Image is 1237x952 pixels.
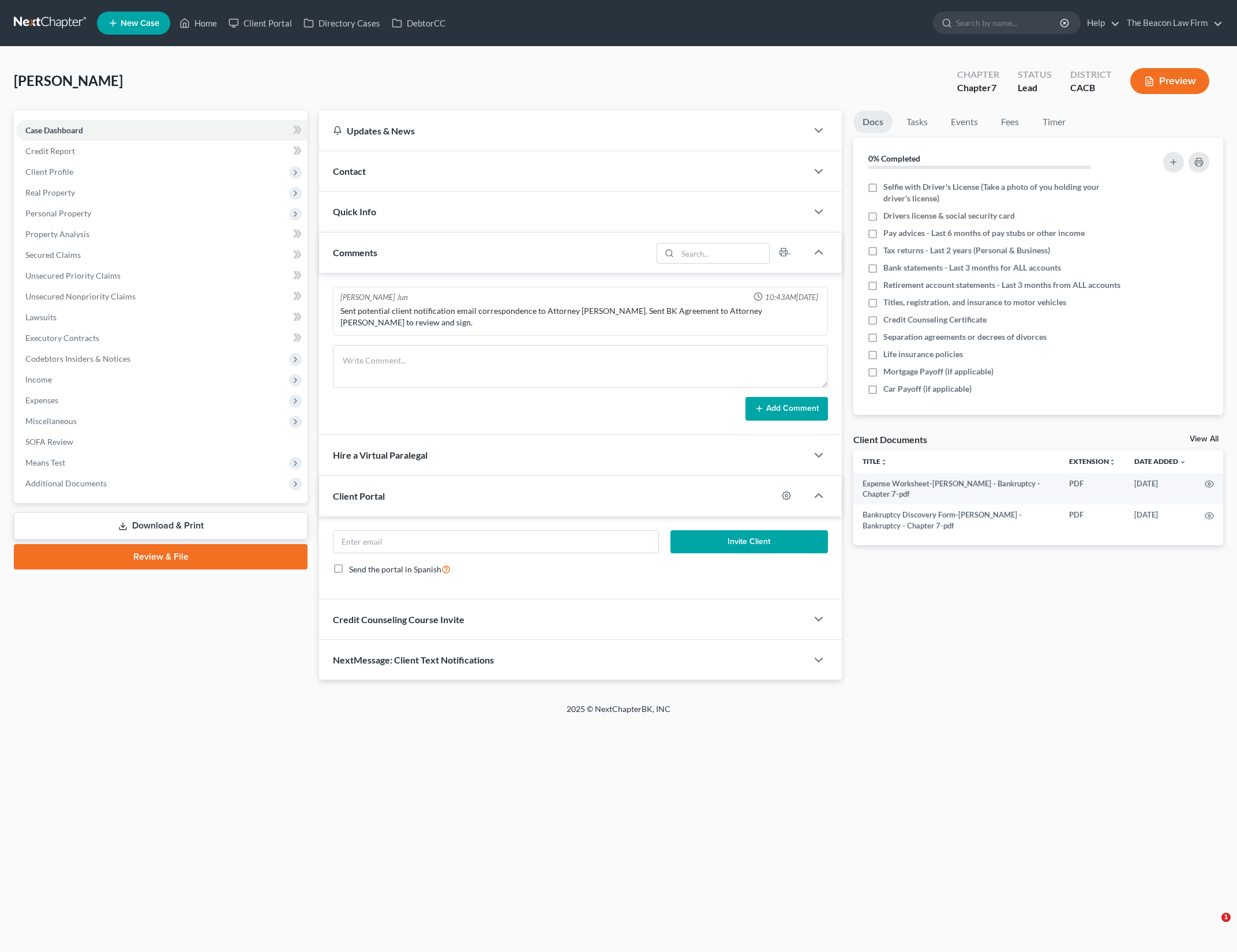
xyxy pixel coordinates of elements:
[677,243,769,263] input: Search...
[349,564,441,574] span: Send the portal in Spanish
[333,654,494,665] span: NextMessage: Client Text Notifications
[340,292,408,303] div: [PERSON_NAME] Jun
[883,314,987,325] span: Credit Counseling Certificate
[25,125,83,135] span: Case Dashboard
[333,531,658,553] input: Enter email
[340,305,820,328] div: Sent potential client notification email correspondence to Attorney [PERSON_NAME]. Sent BK Agreem...
[174,13,223,33] a: Home
[883,383,972,395] span: Car Payoff (if applicable)
[992,111,1029,133] a: Fees
[1125,473,1195,505] td: [DATE]
[25,146,75,156] span: Credit Report
[853,433,927,445] div: Client Documents
[25,437,73,447] span: SOFA Review
[25,354,130,363] span: Codebtors Insiders & Notices
[1060,504,1125,536] td: PDF
[25,478,107,488] span: Additional Documents
[25,333,99,343] span: Executory Contracts
[25,167,73,177] span: Client Profile
[991,82,996,93] span: 7
[16,286,308,307] a: Unsecured Nonpriority Claims
[16,224,308,245] a: Property Analysis
[25,312,57,322] span: Lawsuits
[670,530,828,553] button: Invite Client
[16,265,308,286] a: Unsecured Priority Claims
[883,331,1047,343] span: Separation agreements or decrees of divorces
[1081,13,1120,33] a: Help
[16,141,308,162] a: Credit Report
[1109,459,1116,466] i: unfold_more
[333,449,428,460] span: Hire a Virtual Paralegal
[1070,68,1112,81] div: District
[25,291,136,301] span: Unsecured Nonpriority Claims
[16,307,308,328] a: Lawsuits
[333,125,793,137] div: Updates & News
[1018,81,1052,95] div: Lead
[853,473,1060,505] td: Expense Worksheet-[PERSON_NAME] - Bankruptcy - Chapter 7-pdf
[883,181,1121,204] span: Selfie with Driver's License (Take a photo of you holding your driver's license)
[25,188,75,197] span: Real Property
[386,13,451,33] a: DebtorCC
[14,72,123,89] span: [PERSON_NAME]
[16,328,308,348] a: Executory Contracts
[14,512,308,539] a: Download & Print
[745,397,828,421] button: Add Comment
[853,111,893,133] a: Docs
[16,245,308,265] a: Secured Claims
[333,206,376,217] span: Quick Info
[1179,459,1186,466] i: expand_more
[290,703,947,724] div: 2025 © NextChapterBK, INC
[942,111,987,133] a: Events
[25,250,81,260] span: Secured Claims
[1134,457,1186,466] a: Date Added expand_more
[333,247,377,258] span: Comments
[765,292,818,303] span: 10:43AM[DATE]
[883,227,1085,239] span: Pay advices - Last 6 months of pay stubs or other income
[897,111,937,133] a: Tasks
[1130,68,1209,94] button: Preview
[853,504,1060,536] td: Bankruptcy Discovery Form-[PERSON_NAME] - Bankruptcy - Chapter 7-pdf
[25,458,65,467] span: Means Test
[25,271,121,280] span: Unsecured Priority Claims
[880,459,887,466] i: unfold_more
[1125,504,1195,536] td: [DATE]
[883,245,1050,256] span: Tax returns - Last 2 years (Personal & Business)
[868,153,920,163] strong: 0% Completed
[957,81,999,95] div: Chapter
[883,348,963,360] span: Life insurance policies
[957,68,999,81] div: Chapter
[223,13,298,33] a: Client Portal
[883,279,1120,291] span: Retirement account statements - Last 3 months from ALL accounts
[883,366,994,377] span: Mortgage Payoff (if applicable)
[333,614,464,625] span: Credit Counseling Course Invite
[1069,457,1116,466] a: Extensionunfold_more
[16,120,308,141] a: Case Dashboard
[25,374,52,384] span: Income
[333,166,366,177] span: Contact
[25,416,77,426] span: Miscellaneous
[883,262,1061,273] span: Bank statements - Last 3 months for ALL accounts
[1033,111,1075,133] a: Timer
[1060,473,1125,505] td: PDF
[956,12,1062,33] input: Search by name...
[863,457,887,466] a: Titleunfold_more
[121,19,159,28] span: New Case
[1198,913,1225,940] iframe: Intercom live chat
[25,395,58,405] span: Expenses
[883,210,1015,222] span: Drivers license & social security card
[14,544,308,569] a: Review & File
[25,208,91,218] span: Personal Property
[1070,81,1112,95] div: CACB
[883,297,1066,308] span: Titles, registration, and insurance to motor vehicles
[333,490,385,501] span: Client Portal
[1121,13,1223,33] a: The Beacon Law Firm
[298,13,386,33] a: Directory Cases
[1190,435,1219,443] a: View All
[16,432,308,452] a: SOFA Review
[1018,68,1052,81] div: Status
[1221,913,1231,922] span: 1
[25,229,89,239] span: Property Analysis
